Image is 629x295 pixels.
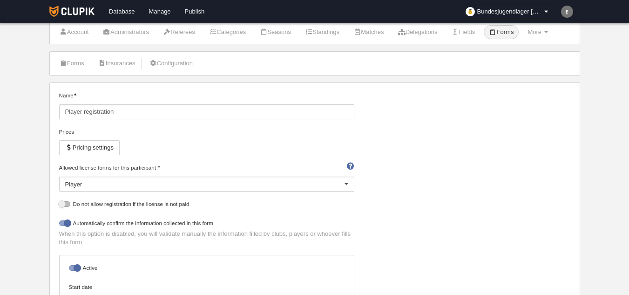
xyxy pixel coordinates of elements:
[69,264,345,274] label: Active
[59,91,354,119] label: Name
[98,25,154,39] a: Administrators
[204,25,251,39] a: Categories
[59,230,354,247] p: When this option is disabled, you will validate manually the information filled by clubs, players...
[348,25,389,39] a: Matches
[522,25,553,39] a: More
[484,25,519,39] a: Forms
[477,7,542,16] span: Bundesjugendlager [GEOGRAPHIC_DATA]
[59,128,354,136] div: Prices
[393,25,443,39] a: Delegations
[300,25,345,39] a: Standings
[462,4,554,20] a: Bundesjugendlager [GEOGRAPHIC_DATA]
[74,93,76,96] i: Mandatory
[144,56,198,70] a: Configuration
[65,181,82,188] span: Player
[255,25,296,39] a: Seasons
[49,6,95,17] img: Clupik
[466,7,475,16] img: organizador.30x30.png
[54,25,94,39] a: Account
[59,104,354,119] input: Name
[93,56,141,70] a: Insurances
[158,25,200,39] a: Referees
[59,219,354,230] label: Automatically confirm the information collected in this form
[54,56,89,70] a: Forms
[446,25,480,39] a: Fields
[561,6,573,18] img: c2l6ZT0zMHgzMCZmcz05JnRleHQ9RSZiZz03NTc1NzU%3D.png
[59,140,120,155] button: Pricing settings
[59,200,354,211] label: Do not allow registration if the license is not paid
[59,164,354,172] label: Allowed license forms for this participant
[528,28,541,35] span: More
[157,165,160,168] i: Mandatory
